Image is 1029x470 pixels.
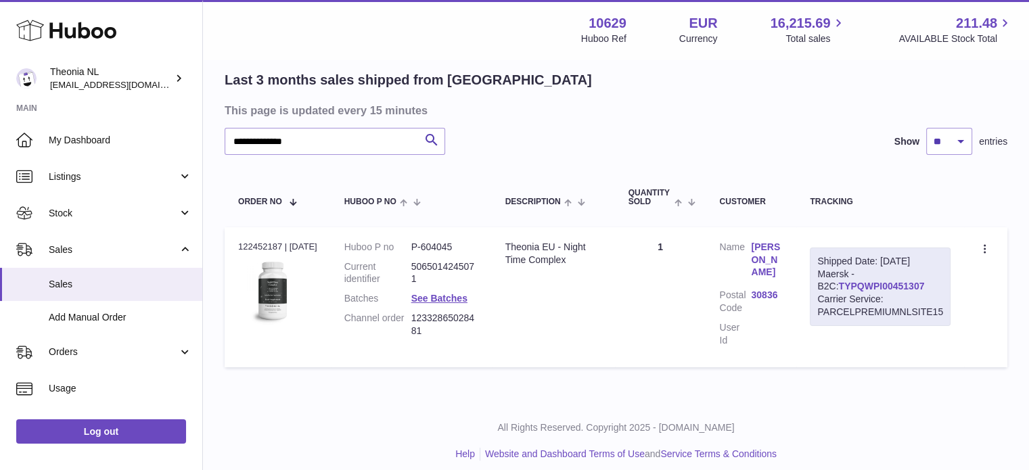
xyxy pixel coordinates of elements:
dt: User Id [719,321,751,347]
a: 16,215.69 Total sales [770,14,846,45]
li: and [480,448,777,461]
dd: 12332865028481 [411,312,478,337]
label: Show [894,135,919,148]
img: info@wholesomegoods.eu [16,68,37,89]
span: 16,215.69 [770,14,830,32]
span: Add Manual Order [49,311,192,324]
dt: Batches [344,292,411,305]
p: All Rights Reserved. Copyright 2025 - [DOMAIN_NAME] [214,421,1018,434]
span: [EMAIL_ADDRESS][DOMAIN_NAME] [50,79,199,90]
dt: Current identifier [344,260,411,286]
dt: Name [719,241,751,283]
span: Description [505,197,561,206]
h2: Last 3 months sales shipped from [GEOGRAPHIC_DATA] [225,71,592,89]
strong: 10629 [589,14,626,32]
dt: Huboo P no [344,241,411,254]
span: Listings [49,170,178,183]
div: 122452187 | [DATE] [238,241,317,253]
span: entries [979,135,1007,148]
span: Orders [49,346,178,358]
a: 30836 [751,289,783,302]
span: Usage [49,382,192,395]
h3: This page is updated every 15 minutes [225,103,1004,118]
div: Customer [719,197,783,206]
a: Log out [16,419,186,444]
td: 1 [615,227,706,367]
a: Service Terms & Conditions [660,448,777,459]
a: TYPQWPI00451307 [838,281,924,291]
dt: Postal Code [719,289,751,314]
div: Carrier Service: PARCELPREMIUMNLSITE15 [817,293,943,319]
span: Order No [238,197,282,206]
dd: P-604045 [411,241,478,254]
a: Website and Dashboard Terms of Use [485,448,645,459]
div: Currency [679,32,718,45]
span: AVAILABLE Stock Total [898,32,1013,45]
span: Sales [49,278,192,291]
img: 106291725893109.jpg [238,257,306,325]
span: My Dashboard [49,134,192,147]
strong: EUR [689,14,717,32]
dd: 5065014245071 [411,260,478,286]
span: Huboo P no [344,197,396,206]
span: Total sales [785,32,846,45]
a: See Batches [411,293,467,304]
span: 211.48 [956,14,997,32]
span: Sales [49,243,178,256]
a: [PERSON_NAME] [751,241,783,279]
span: Stock [49,207,178,220]
div: Theonia NL [50,66,172,91]
div: Maersk - B2C: [810,248,951,326]
div: Shipped Date: [DATE] [817,255,943,268]
div: Theonia EU - Night Time Complex [505,241,601,266]
div: Tracking [810,197,951,206]
span: Quantity Sold [628,189,671,206]
div: Huboo Ref [581,32,626,45]
a: 211.48 AVAILABLE Stock Total [898,14,1013,45]
a: Help [455,448,475,459]
dt: Channel order [344,312,411,337]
